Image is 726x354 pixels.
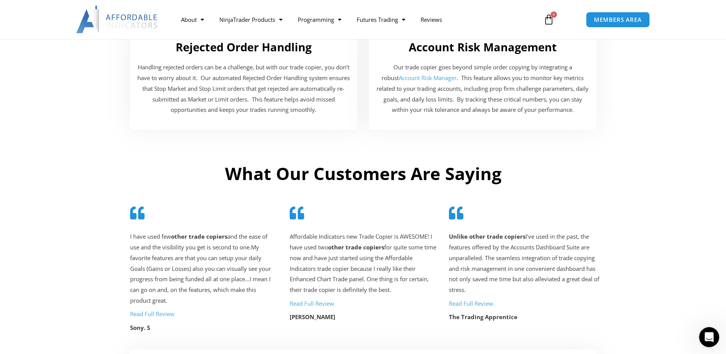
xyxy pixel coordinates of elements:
[586,12,650,28] a: MEMBERS AREA
[449,231,602,295] p: I’ve used in the past, the features offered by the Accounts Dashboard Suite are unparalleled. The...
[349,11,413,28] a: Futures Trading
[137,62,350,115] p: Handling rejected orders can be a challenge, but with our trade copier, you don’t have to worry a...
[290,11,349,28] a: Programming
[124,162,602,185] h2: What Our Customers Are Saying
[290,300,334,307] a: Read Full Review
[290,231,436,295] p: Affordable Indicators new Trade Copier is AWESOME! I have used two for quite some time now and ha...
[449,313,517,321] strong: The Trading Apprentice
[212,11,290,28] a: NinjaTrader Products
[413,11,450,28] a: Reviews
[290,313,335,321] strong: [PERSON_NAME]
[173,11,212,28] a: About
[130,310,175,318] a: Read Full Review
[399,74,457,82] a: Account Risk Manager
[449,233,525,240] strong: Unlike other trade copiers
[377,40,589,54] h2: Account Risk Management
[377,62,589,115] p: Our trade copier goes beyond simple order copying by integrating a robust . This feature allows y...
[551,11,557,18] span: 0
[532,8,566,31] a: 0
[173,11,535,28] nav: Menu
[130,231,277,306] p: I have used few and the ease of use and the visibility you get is second to one. My favorite feat...
[594,17,642,23] span: MEMBERS AREA
[130,324,150,331] strong: Sony. S
[449,300,493,307] a: Read Full Review
[328,243,384,251] strong: other trade copiers
[137,40,350,54] h2: Rejected Order Handling
[171,233,227,240] strong: other trade copiers
[76,6,158,33] img: LogoAI | Affordable Indicators – NinjaTrader
[699,327,719,347] iframe: Intercom live chat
